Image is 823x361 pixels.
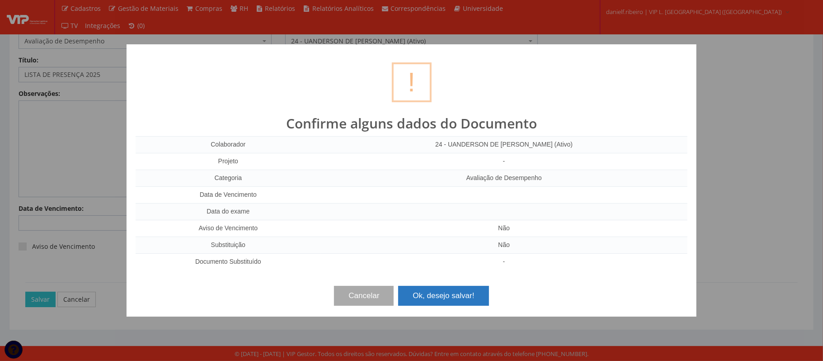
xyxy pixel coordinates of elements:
[320,220,687,237] td: Não
[136,137,320,153] td: Colaborador
[320,137,687,153] td: 24 - UANDERSON DE [PERSON_NAME] (Ativo)
[334,286,394,306] button: Cancelar
[320,253,687,270] td: -
[136,237,320,253] td: Substituição
[136,203,320,220] td: Data do exame
[320,153,687,170] td: -
[320,237,687,253] td: Não
[136,170,320,186] td: Categoria
[392,62,432,102] div: !
[136,116,687,131] h2: Confirme alguns dados do Documento
[136,220,320,237] td: Aviso de Vencimento
[398,286,489,306] button: Ok, desejo salvar!
[136,186,320,203] td: Data de Vencimento
[320,170,687,186] td: Avaliação de Desempenho
[136,253,320,270] td: Documento Substituído
[136,153,320,170] td: Projeto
